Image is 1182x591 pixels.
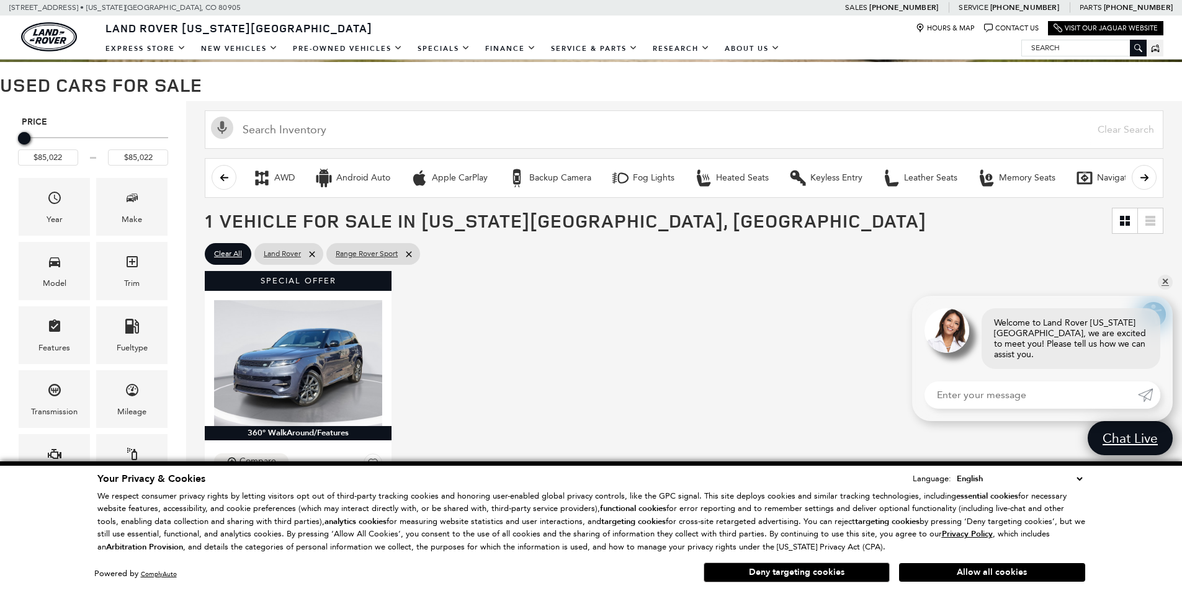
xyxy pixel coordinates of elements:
[364,453,382,477] button: Save Vehicle
[47,213,63,226] div: Year
[19,370,90,428] div: TransmissionTransmission
[125,380,140,405] span: Mileage
[315,169,333,187] div: Android Auto
[1096,430,1164,447] span: Chat Live
[336,246,398,262] span: Range Rover Sport
[19,242,90,300] div: ModelModel
[1132,165,1157,190] button: scroll right
[403,165,495,191] button: Apple CarPlayApple CarPlay
[214,246,242,262] span: Clear All
[98,38,194,60] a: EXPRESS STORE
[717,38,787,60] a: About Us
[611,169,630,187] div: Fog Lights
[246,165,302,191] button: AWDAWD
[1068,165,1177,191] button: Navigation SystemNavigation System
[47,251,62,277] span: Model
[18,128,168,166] div: Price
[47,316,62,341] span: Features
[694,169,713,187] div: Heated Seats
[336,172,390,184] div: Android Auto
[18,132,30,144] div: Maximum Price
[1054,24,1158,33] a: Visit Our Jaguar Website
[97,472,205,486] span: Your Privacy & Cookies
[913,474,951,482] div: Language:
[1080,3,1102,12] span: Parts
[956,491,1018,502] strong: essential cookies
[977,169,996,187] div: Memory Seats
[19,434,90,492] div: EngineEngine
[205,110,1163,149] input: Search Inventory
[125,187,140,213] span: Make
[970,165,1062,191] button: Memory SeatsMemory Seats
[122,213,142,226] div: Make
[308,165,397,191] button: Android AutoAndroid Auto
[106,541,183,553] strong: Arbitration Provision
[96,306,168,364] div: FueltypeFueltype
[604,165,681,191] button: Fog LightsFog Lights
[194,38,285,60] a: New Vehicles
[96,370,168,428] div: MileageMileage
[990,2,1059,12] a: [PHONE_NUMBER]
[43,277,66,290] div: Model
[782,165,869,191] button: Keyless EntryKeyless Entry
[501,165,598,191] button: Backup CameraBackup Camera
[1097,172,1170,184] div: Navigation System
[211,117,233,139] svg: Click to toggle on voice search
[108,149,168,166] input: Maximum
[916,24,975,33] a: Hours & Map
[285,38,410,60] a: Pre-Owned Vehicles
[141,570,177,578] a: ComplyAuto
[9,3,241,12] a: [STREET_ADDRESS] • [US_STATE][GEOGRAPHIC_DATA], CO 80905
[21,22,77,51] img: Land Rover
[959,3,988,12] span: Service
[687,165,776,191] button: Heated SeatsHeated Seats
[117,341,148,355] div: Fueltype
[21,22,77,51] a: land-rover
[633,172,674,184] div: Fog Lights
[240,456,276,467] div: Compare
[600,503,666,514] strong: functional cookies
[1022,40,1146,55] input: Search
[432,172,488,184] div: Apple CarPlay
[205,426,392,440] div: 360° WalkAround/Features
[125,251,140,277] span: Trim
[478,38,544,60] a: Finance
[1088,421,1173,455] a: Chat Live
[789,169,807,187] div: Keyless Entry
[18,149,78,166] input: Minimum
[105,20,372,35] span: Land Rover [US_STATE][GEOGRAPHIC_DATA]
[94,570,177,578] div: Powered by
[205,271,392,291] div: Special Offer
[19,178,90,236] div: YearYear
[904,172,957,184] div: Leather Seats
[999,172,1055,184] div: Memory Seats
[117,405,146,419] div: Mileage
[31,405,78,419] div: Transmission
[38,341,70,355] div: Features
[410,38,478,60] a: Specials
[982,308,1160,369] div: Welcome to Land Rover [US_STATE][GEOGRAPHIC_DATA], we are excited to meet you! Please tell us how...
[984,24,1039,33] a: Contact Us
[845,3,867,12] span: Sales
[264,246,301,262] span: Land Rover
[410,169,429,187] div: Apple CarPlay
[1113,208,1137,233] a: Grid View
[882,169,901,187] div: Leather Seats
[124,277,140,290] div: Trim
[954,472,1085,486] select: Language Select
[96,242,168,300] div: TrimTrim
[47,443,62,469] span: Engine
[704,562,890,582] button: Deny targeting cookies
[253,169,271,187] div: AWD
[125,443,140,469] span: Color
[716,172,769,184] div: Heated Seats
[274,172,295,184] div: AWD
[97,490,1085,554] p: We respect consumer privacy rights by letting visitors opt out of third-party tracking cookies an...
[212,165,236,190] button: scroll left
[1138,381,1160,409] a: Submit
[96,178,168,236] div: MakeMake
[645,38,717,60] a: Research
[942,528,993,540] u: Privacy Policy
[529,172,591,184] div: Backup Camera
[899,563,1085,582] button: Allow all cookies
